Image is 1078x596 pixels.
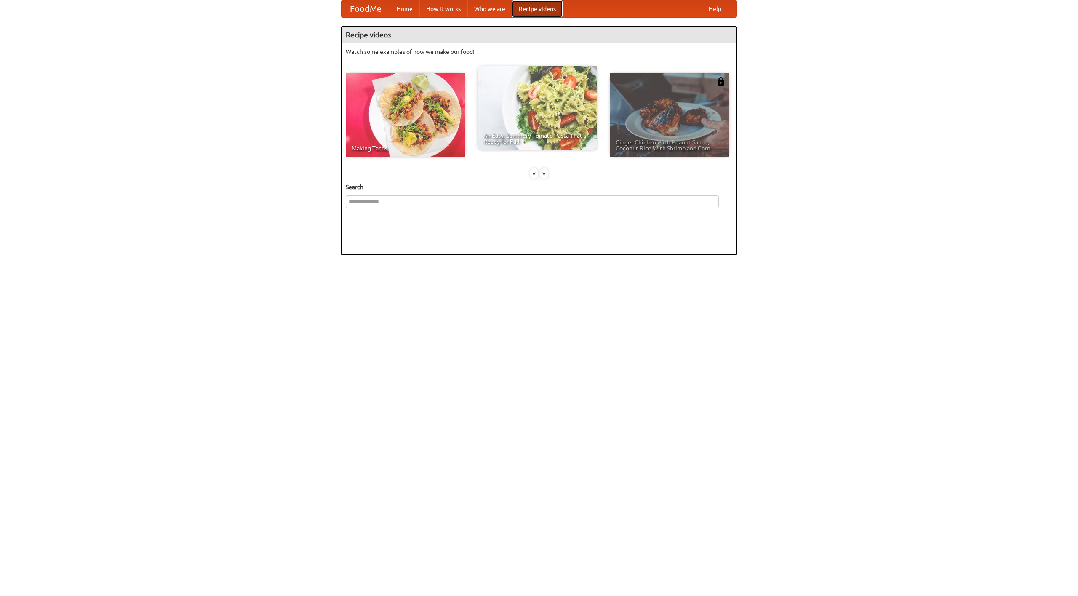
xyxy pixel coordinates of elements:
p: Watch some examples of how we make our food! [346,48,732,56]
h4: Recipe videos [342,27,736,43]
span: Making Tacos [352,145,459,151]
a: Home [390,0,419,17]
a: Making Tacos [346,73,465,157]
a: FoodMe [342,0,390,17]
span: An Easy, Summery Tomato Pasta That's Ready for Fall [483,133,591,144]
a: Recipe videos [512,0,563,17]
div: » [540,168,548,179]
a: An Easy, Summery Tomato Pasta That's Ready for Fall [478,66,597,150]
div: « [530,168,538,179]
a: How it works [419,0,467,17]
img: 483408.png [717,77,725,86]
h5: Search [346,183,732,191]
a: Who we are [467,0,512,17]
a: Help [702,0,728,17]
